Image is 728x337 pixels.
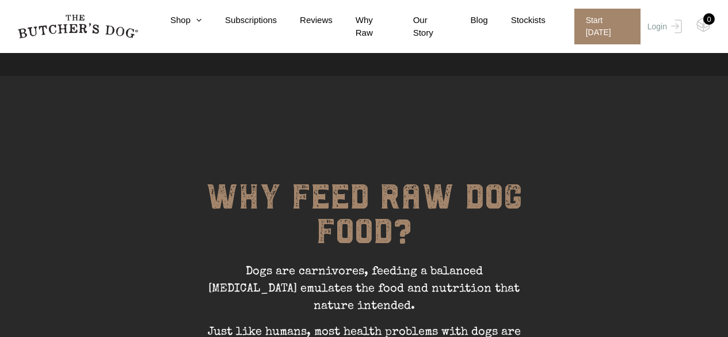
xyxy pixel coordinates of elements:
[563,9,645,44] a: Start [DATE]
[192,263,537,324] p: Dogs are carnivores, feeding a balanced [MEDICAL_DATA] emulates the food and nutrition that natur...
[333,14,390,40] a: Why Raw
[696,17,711,32] img: TBD_Cart-Empty.png
[488,14,546,27] a: Stockists
[703,13,715,25] div: 0
[192,180,537,263] h1: WHY FEED RAW DOG FOOD?
[147,14,202,27] a: Shop
[448,14,488,27] a: Blog
[277,14,333,27] a: Reviews
[390,14,448,40] a: Our Story
[645,9,682,44] a: Login
[202,14,277,27] a: Subscriptions
[574,9,641,44] span: Start [DATE]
